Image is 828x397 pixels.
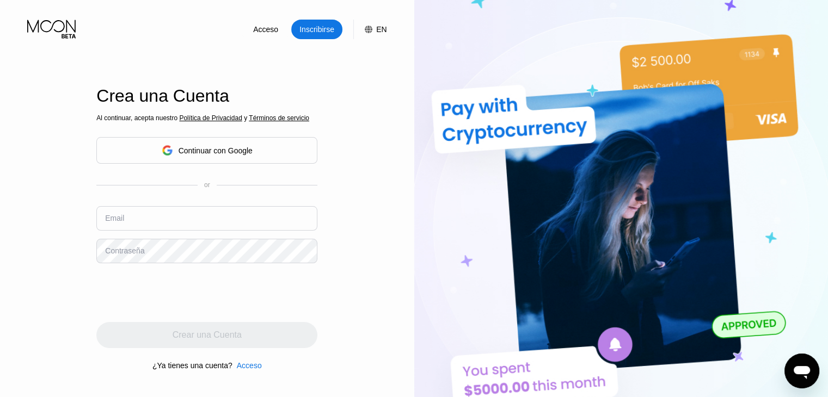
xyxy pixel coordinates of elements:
[204,181,210,189] div: or
[353,20,387,39] div: EN
[152,361,232,370] div: ¿Ya tienes una cuenta?
[784,353,819,388] iframe: Botón para iniciar la ventana de mensajería
[96,114,317,122] div: Al continuar, acepta nuestro
[96,86,317,106] div: Crea una Cuenta
[240,20,291,39] div: Acceso
[249,114,309,122] span: Términos de servicio
[242,114,249,122] span: y
[298,24,335,35] div: Inscribirse
[252,24,279,35] div: Acceso
[232,361,262,370] div: Acceso
[237,361,262,370] div: Acceso
[105,214,124,222] div: Email
[179,146,253,155] div: Continuar con Google
[179,114,242,122] span: Política de Privacidad
[96,137,317,164] div: Continuar con Google
[105,246,144,255] div: Contraseña
[96,271,262,314] iframe: reCAPTCHA
[291,20,342,39] div: Inscribirse
[376,25,387,34] div: EN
